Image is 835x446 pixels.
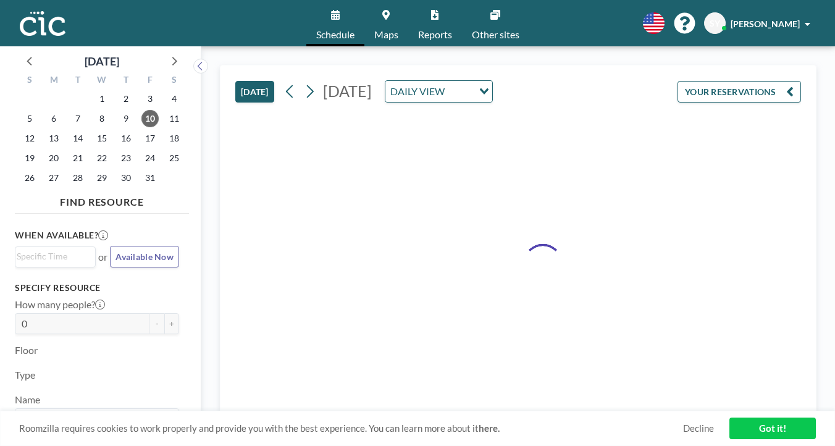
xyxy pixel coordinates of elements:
[166,130,183,147] span: Saturday, October 18, 2025
[21,169,38,187] span: Sunday, October 26, 2025
[45,149,62,167] span: Monday, October 20, 2025
[141,90,159,107] span: Friday, October 3, 2025
[15,247,95,266] div: Search for option
[117,149,135,167] span: Thursday, October 23, 2025
[20,11,65,36] img: organization-logo
[141,130,159,147] span: Friday, October 17, 2025
[15,344,38,356] label: Floor
[117,169,135,187] span: Thursday, October 30, 2025
[93,130,111,147] span: Wednesday, October 15, 2025
[45,110,62,127] span: Monday, October 6, 2025
[117,130,135,147] span: Thursday, October 16, 2025
[21,149,38,167] span: Sunday, October 19, 2025
[45,130,62,147] span: Monday, October 13, 2025
[678,81,801,103] button: YOUR RESERVATIONS
[19,423,683,434] span: Roomzilla requires cookies to work properly and provide you with the best experience. You can lea...
[15,282,179,293] h3: Specify resource
[93,110,111,127] span: Wednesday, October 8, 2025
[42,73,66,89] div: M
[374,30,398,40] span: Maps
[235,81,274,103] button: [DATE]
[21,130,38,147] span: Sunday, October 12, 2025
[731,19,800,29] span: [PERSON_NAME]
[149,313,164,334] button: -
[385,81,492,102] div: Search for option
[15,298,105,311] label: How many people?
[138,73,162,89] div: F
[162,73,186,89] div: S
[93,169,111,187] span: Wednesday, October 29, 2025
[472,30,519,40] span: Other sites
[85,53,119,70] div: [DATE]
[316,30,355,40] span: Schedule
[18,73,42,89] div: S
[164,313,179,334] button: +
[15,191,189,208] h4: FIND RESOURCE
[141,110,159,127] span: Friday, October 10, 2025
[15,393,40,406] label: Name
[166,149,183,167] span: Saturday, October 25, 2025
[15,369,35,381] label: Type
[683,423,714,434] a: Decline
[323,82,372,100] span: [DATE]
[90,73,114,89] div: W
[141,149,159,167] span: Friday, October 24, 2025
[69,110,86,127] span: Tuesday, October 7, 2025
[45,169,62,187] span: Monday, October 27, 2025
[110,246,179,267] button: Available Now
[93,149,111,167] span: Wednesday, October 22, 2025
[115,251,174,262] span: Available Now
[141,169,159,187] span: Friday, October 31, 2025
[98,251,107,263] span: or
[448,83,472,99] input: Search for option
[17,250,88,263] input: Search for option
[418,30,452,40] span: Reports
[729,418,816,439] a: Got it!
[69,149,86,167] span: Tuesday, October 21, 2025
[166,90,183,107] span: Saturday, October 4, 2025
[93,90,111,107] span: Wednesday, October 1, 2025
[114,73,138,89] div: T
[388,83,447,99] span: DAILY VIEW
[479,423,500,434] a: here.
[69,130,86,147] span: Tuesday, October 14, 2025
[69,169,86,187] span: Tuesday, October 28, 2025
[117,90,135,107] span: Thursday, October 2, 2025
[21,110,38,127] span: Sunday, October 5, 2025
[66,73,90,89] div: T
[166,110,183,127] span: Saturday, October 11, 2025
[710,18,720,29] span: SY
[117,110,135,127] span: Thursday, October 9, 2025
[15,409,178,430] div: Search for option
